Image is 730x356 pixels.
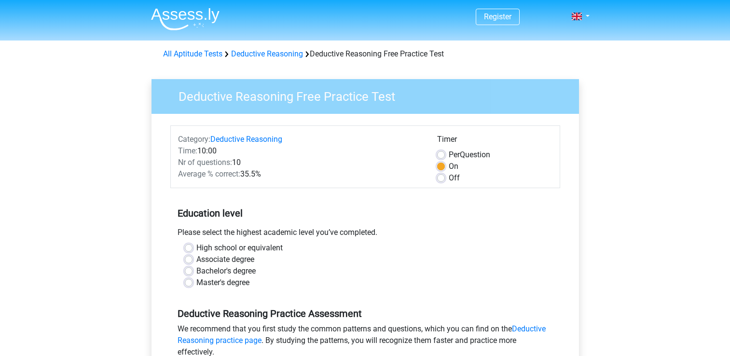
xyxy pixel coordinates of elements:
[196,242,283,254] label: High school or equivalent
[178,135,210,144] span: Category:
[449,172,460,184] label: Off
[151,8,220,30] img: Assessly
[231,49,303,58] a: Deductive Reasoning
[167,85,572,104] h3: Deductive Reasoning Free Practice Test
[170,227,560,242] div: Please select the highest academic level you’ve completed.
[163,49,222,58] a: All Aptitude Tests
[171,145,430,157] div: 10:00
[449,150,460,159] span: Per
[196,277,249,288] label: Master's degree
[196,254,254,265] label: Associate degree
[171,157,430,168] div: 10
[178,169,240,178] span: Average % correct:
[196,265,256,277] label: Bachelor's degree
[178,158,232,167] span: Nr of questions:
[484,12,511,21] a: Register
[171,168,430,180] div: 35.5%
[178,204,553,223] h5: Education level
[178,308,553,319] h5: Deductive Reasoning Practice Assessment
[449,149,490,161] label: Question
[178,146,197,155] span: Time:
[159,48,571,60] div: Deductive Reasoning Free Practice Test
[437,134,552,149] div: Timer
[449,161,458,172] label: On
[210,135,282,144] a: Deductive Reasoning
